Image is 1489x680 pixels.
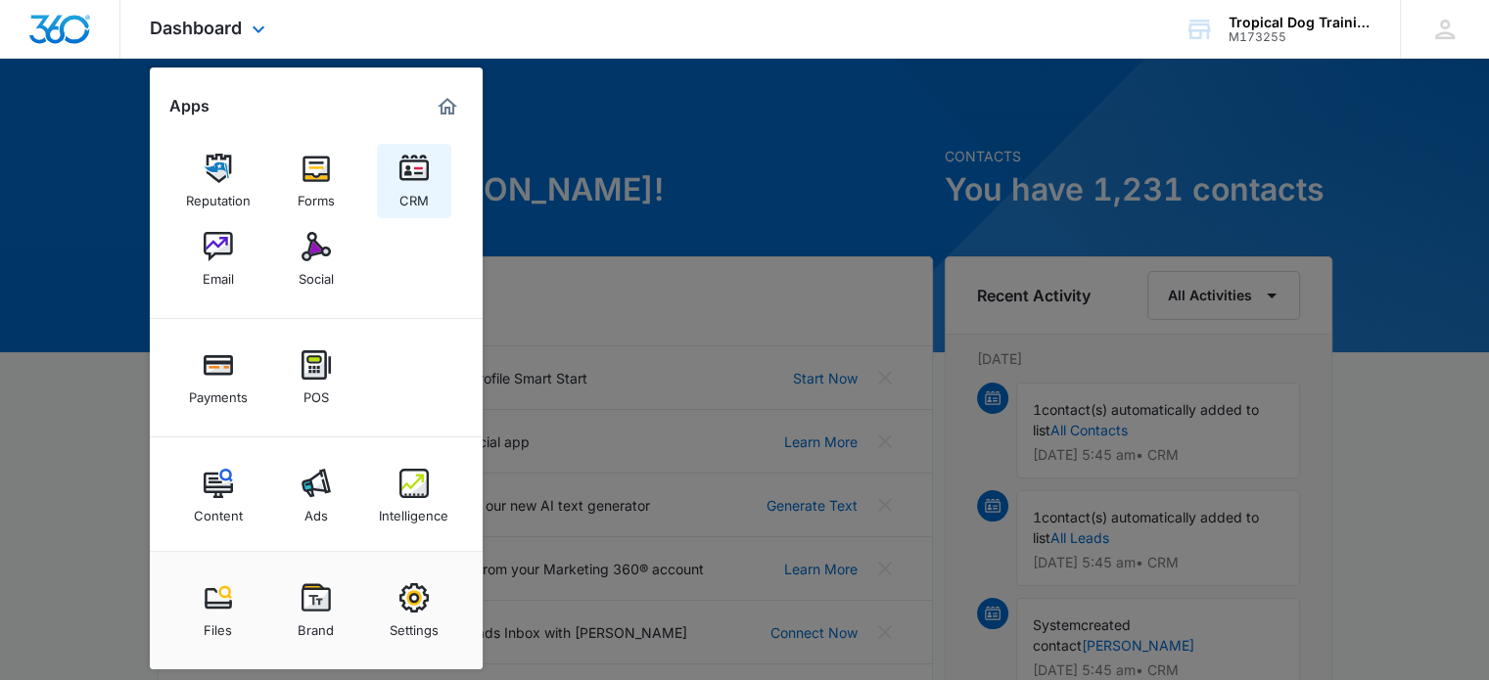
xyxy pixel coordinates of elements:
a: Marketing 360® Dashboard [432,91,463,122]
div: Forms [298,183,335,208]
div: Settings [390,612,439,638]
div: Social [299,261,334,287]
a: POS [279,340,353,415]
div: account id [1229,30,1372,44]
span: Dashboard [150,18,242,38]
a: Ads [279,459,353,533]
a: Forms [279,144,353,218]
div: Payments [189,380,248,405]
div: CRM [399,183,429,208]
div: account name [1229,15,1372,30]
a: CRM [377,144,451,218]
div: Files [204,612,232,638]
a: Email [181,222,256,296]
a: Files [181,573,256,648]
div: Brand [298,612,334,638]
div: Intelligence [379,498,448,523]
a: Intelligence [377,459,451,533]
a: Payments [181,340,256,415]
a: Brand [279,573,353,648]
a: Settings [377,573,451,648]
div: Content [194,498,243,523]
div: Ads [304,498,328,523]
a: Content [181,459,256,533]
div: Reputation [186,183,251,208]
div: Email [203,261,234,287]
a: Reputation [181,144,256,218]
a: Social [279,222,353,296]
h2: Apps [169,97,209,115]
div: POS [303,380,329,405]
